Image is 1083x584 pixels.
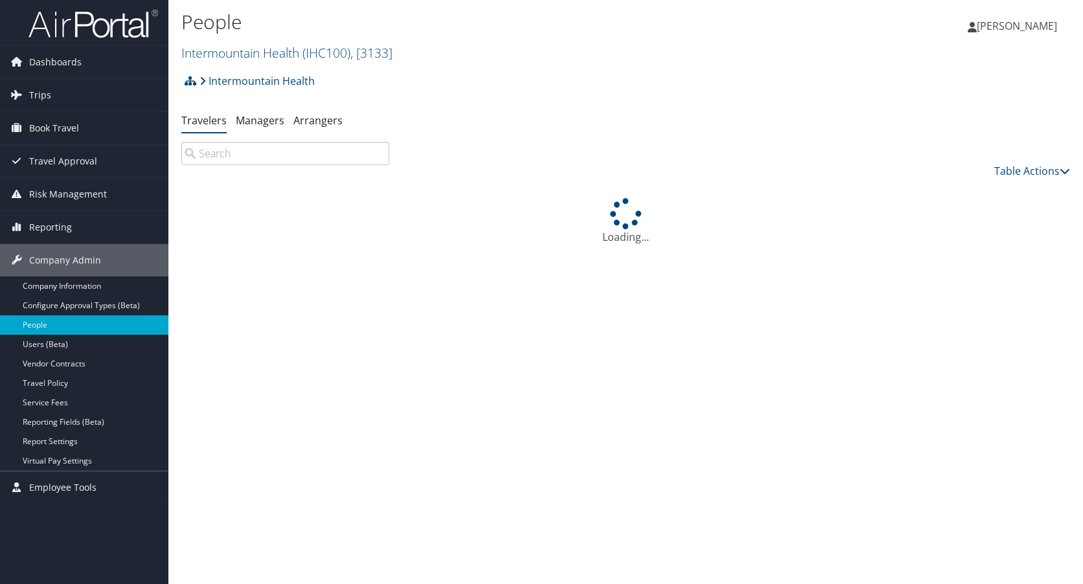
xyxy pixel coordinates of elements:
[181,198,1070,245] div: Loading...
[29,79,51,111] span: Trips
[29,145,97,177] span: Travel Approval
[181,8,774,36] h1: People
[29,244,101,276] span: Company Admin
[968,6,1070,45] a: [PERSON_NAME]
[28,8,158,39] img: airportal-logo.png
[994,164,1070,178] a: Table Actions
[29,178,107,210] span: Risk Management
[29,112,79,144] span: Book Travel
[29,211,72,243] span: Reporting
[302,44,350,62] span: ( IHC100 )
[199,68,315,94] a: Intermountain Health
[350,44,393,62] span: , [ 3133 ]
[29,46,82,78] span: Dashboards
[293,113,343,128] a: Arrangers
[977,19,1057,33] span: [PERSON_NAME]
[181,113,227,128] a: Travelers
[236,113,284,128] a: Managers
[181,142,389,165] input: Search
[29,471,97,504] span: Employee Tools
[181,44,393,62] a: Intermountain Health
